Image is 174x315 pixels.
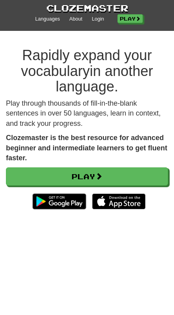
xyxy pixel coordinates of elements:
a: Login [92,16,104,23]
img: Download_on_the_App_Store_Badge_US-UK_135x40-25178aeef6eb6b83b96f5f2d004eda3bffbb37122de64afbaef7... [92,194,146,209]
a: Clozemaster [46,2,128,15]
a: Play [6,167,168,186]
strong: Clozemaster is the best resource for advanced beginner and intermediate learners to get fluent fa... [6,134,167,162]
a: Play [117,14,143,23]
img: Get it on Google Play [28,190,90,213]
p: Play through thousands of fill-in-the-blank sentences in over 50 languages, learn in context, and... [6,99,168,129]
a: Languages [35,16,60,23]
a: About [69,16,82,23]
